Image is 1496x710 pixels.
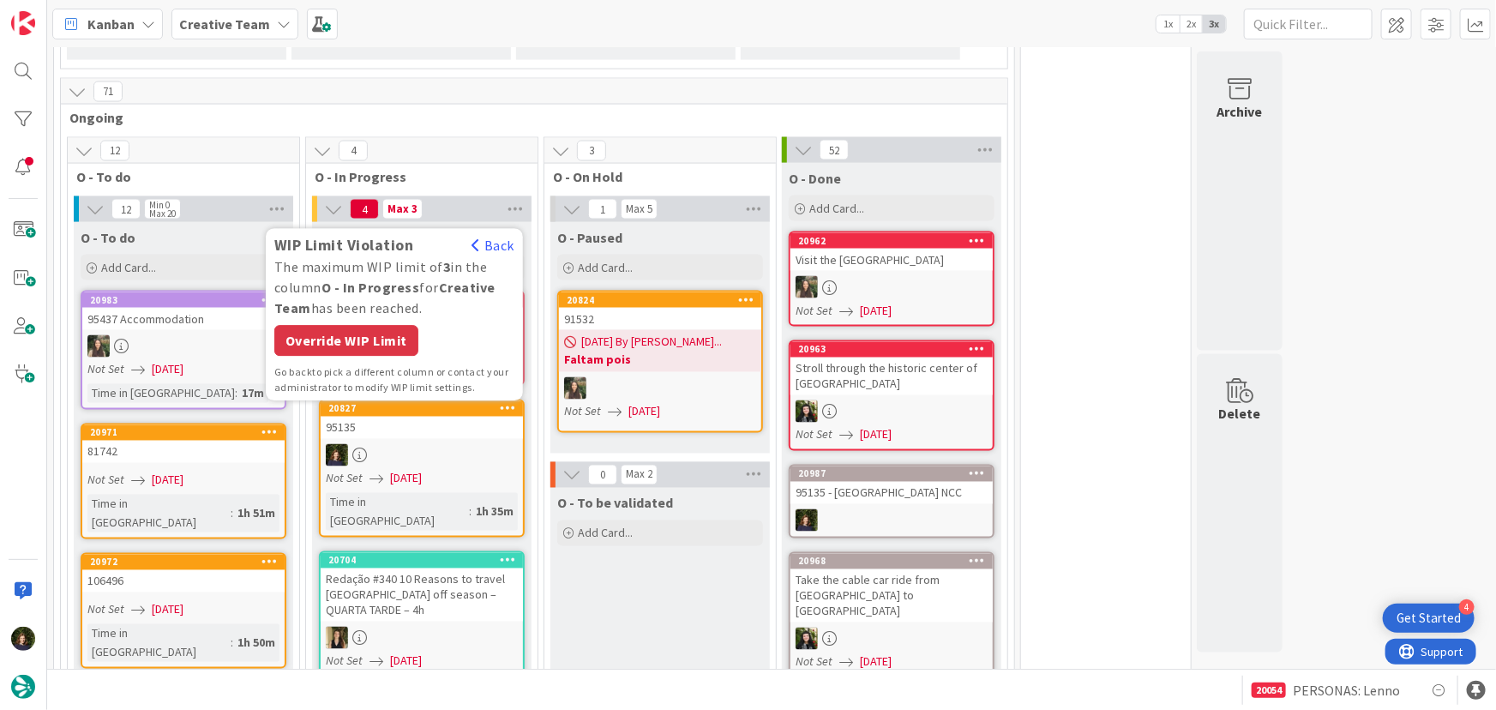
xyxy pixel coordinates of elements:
div: 4 [1459,599,1475,615]
div: 20827 [328,403,523,415]
a: 2097181742Not Set[DATE]Time in [GEOGRAPHIC_DATA]:1h 51m [81,424,286,539]
span: Support [36,3,78,23]
div: 20704 [328,555,523,567]
div: Max 5 [626,205,652,214]
span: [DATE] [860,426,892,444]
img: avatar [11,675,35,699]
span: O - Done [789,170,841,187]
div: Delete [1219,404,1261,424]
div: 20968 [790,554,993,569]
span: O - In Progress [315,168,516,185]
div: 1h 35m [472,502,518,521]
div: IG [790,276,993,298]
div: 95135 [321,417,523,439]
a: 20968Take the cable car ride from [GEOGRAPHIC_DATA] to [GEOGRAPHIC_DATA]BCNot Set[DATE] [789,552,994,683]
span: 1x [1157,15,1180,33]
span: PERSONAS: Lenno [1293,680,1400,701]
i: Not Set [796,303,832,318]
span: Add Card... [578,260,633,275]
img: Visit kanbanzone.com [11,11,35,35]
div: 20827WIP Limit ViolationBackThe maximum WIP limit of3in the columnO - In ProgressforCreative Team... [321,401,523,417]
div: 20963 [790,342,993,358]
img: MC [11,627,35,651]
div: 20983 [82,292,285,308]
i: Not Set [796,654,832,670]
i: Not Set [87,602,124,617]
span: Ongoing [69,109,986,126]
div: 91532 [559,308,761,330]
div: The maximum WIP limit of in the column for has been reached. [274,257,514,319]
div: 20827WIP Limit ViolationBackThe maximum WIP limit of3in the columnO - In ProgressforCreative Team... [321,401,523,439]
div: 20971 [82,425,285,441]
span: Add Card... [809,201,864,216]
div: 2082491532 [559,292,761,330]
img: IG [87,335,110,358]
i: Not Set [87,362,124,377]
i: Not Set [87,472,124,488]
a: 2098795135 - [GEOGRAPHIC_DATA] NCCMC [789,465,994,539]
div: 20824 [567,294,761,306]
div: 20963 [798,344,993,356]
span: Add Card... [578,526,633,541]
span: O - Paused [557,229,622,246]
a: 20827WIP Limit ViolationBackThe maximum WIP limit of3in the columnO - In ProgressforCreative Team... [319,400,525,538]
div: Time in [GEOGRAPHIC_DATA] [87,495,231,532]
div: Stroll through the historic center of [GEOGRAPHIC_DATA] [790,358,993,395]
span: [DATE] [860,302,892,320]
div: 20972106496 [82,555,285,593]
img: IG [796,276,818,298]
b: Faltam pois [564,352,756,369]
span: [DATE] [152,472,183,490]
a: 20972106496Not Set[DATE]Time in [GEOGRAPHIC_DATA]:1h 50m [81,553,286,669]
span: 52 [820,140,849,160]
i: Not Set [326,653,363,669]
span: [DATE] [152,601,183,619]
div: 20987 [790,466,993,482]
span: [DATE] [860,653,892,671]
div: Back [472,235,515,256]
span: : [235,384,237,403]
span: Add Card... [101,260,156,275]
div: to pick a different column or contact your administrator to modify WIP limit settings. [274,365,514,396]
div: Get Started [1397,610,1461,627]
div: 20968Take the cable car ride from [GEOGRAPHIC_DATA] to [GEOGRAPHIC_DATA] [790,554,993,623]
img: IG [564,377,586,400]
span: 2x [1180,15,1203,33]
div: IG [82,335,285,358]
span: 12 [100,141,129,161]
div: 17m [237,384,268,403]
img: MC [796,509,818,532]
div: Min 0 [149,201,170,209]
img: BC [796,400,818,423]
span: 3 [577,141,606,161]
div: 20054 [1252,683,1286,698]
div: 20962Visit the [GEOGRAPHIC_DATA] [790,233,993,271]
div: 20968 [798,556,993,568]
span: 0 [588,465,617,485]
div: 1h 51m [233,504,279,523]
div: Override WIP Limit [274,326,418,357]
div: Visit the [GEOGRAPHIC_DATA] [790,249,993,271]
a: 2082491532[DATE] By [PERSON_NAME]...Faltam poisIGNot Set[DATE] [557,291,763,433]
div: WIP Limit Violation [274,234,514,257]
span: [DATE] By [PERSON_NAME]... [581,334,722,352]
div: 95135 - [GEOGRAPHIC_DATA] NCC [790,482,993,504]
div: Max 3 [388,205,418,214]
div: BC [790,400,993,423]
span: O - On Hold [553,168,754,185]
span: [DATE] [628,403,660,421]
div: IG [559,377,761,400]
span: [DATE] [152,361,183,379]
span: Go back [274,366,313,379]
a: 20962Visit the [GEOGRAPHIC_DATA]IGNot Set[DATE] [789,232,994,327]
span: 4 [350,199,379,220]
div: 95437 Accommodation [82,308,285,330]
span: : [231,504,233,523]
div: Redação #340 10 Reasons to travel [GEOGRAPHIC_DATA] off season – QUARTA TARDE – 4h [321,569,523,622]
span: O - To do [81,229,135,246]
div: Max 20 [149,209,176,218]
input: Quick Filter... [1244,9,1373,39]
div: 20824 [559,292,761,308]
b: O - In Progress [321,280,420,297]
img: SP [326,627,348,649]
